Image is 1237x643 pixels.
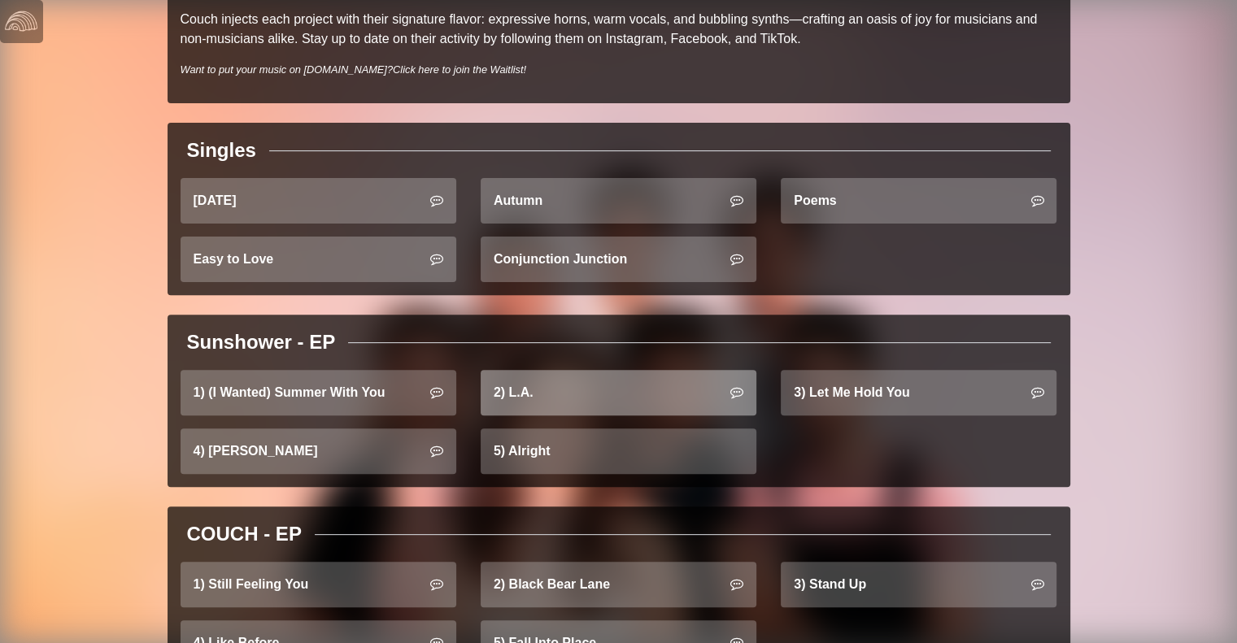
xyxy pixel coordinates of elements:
[481,178,756,224] a: Autumn
[181,63,527,76] i: Want to put your music on [DOMAIN_NAME]?
[187,328,336,357] div: Sunshower - EP
[187,519,302,549] div: COUCH - EP
[181,237,456,282] a: Easy to Love
[481,237,756,282] a: Conjunction Junction
[393,63,526,76] a: Click here to join the Waitlist!
[181,428,456,474] a: 4) [PERSON_NAME]
[481,562,756,607] a: 2) Black Bear Lane
[181,178,456,224] a: [DATE]
[481,370,756,415] a: 2) L.A.
[181,370,456,415] a: 1) (I Wanted) Summer With You
[5,5,37,37] img: logo-white-4c48a5e4bebecaebe01ca5a9d34031cfd3d4ef9ae749242e8c4bf12ef99f53e8.png
[781,370,1056,415] a: 3) Let Me Hold You
[181,562,456,607] a: 1) Still Feeling You
[781,178,1056,224] a: Poems
[781,562,1056,607] a: 3) Stand Up
[481,428,756,474] a: 5) Alright
[187,136,256,165] div: Singles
